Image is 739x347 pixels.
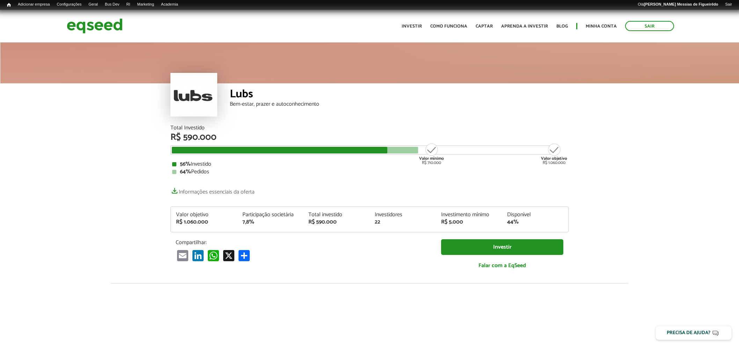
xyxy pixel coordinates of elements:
div: Investimento mínimo [441,212,497,218]
a: Bus Dev [101,2,123,7]
a: Academia [158,2,182,7]
a: Geral [85,2,101,7]
div: Participação societária [242,212,298,218]
a: Falar com a EqSeed [441,258,563,273]
div: 22 [375,219,431,225]
div: Lubs [230,89,569,101]
div: R$ 1.060.000 [176,219,232,225]
a: Olá[PERSON_NAME] Messias de Figueirêdo [634,2,722,7]
a: Sair [625,21,674,31]
div: Pedidos [172,169,567,175]
strong: 56% [180,159,191,169]
a: Sair [722,2,736,7]
a: WhatsApp [206,249,220,261]
a: Email [176,249,190,261]
strong: Valor objetivo [541,155,567,162]
div: R$ 710.000 [418,143,445,165]
div: R$ 590.000 [170,133,569,142]
div: Disponível [507,212,563,218]
a: RI [123,2,134,7]
strong: [PERSON_NAME] Messias de Figueirêdo [644,2,718,6]
div: 44% [507,219,563,225]
a: Configurações [53,2,85,7]
div: Total Investido [170,125,569,131]
a: Como funciona [430,24,467,29]
a: Minha conta [586,24,617,29]
a: Informações essenciais da oferta [170,185,255,195]
a: Blog [556,24,568,29]
strong: Valor mínimo [419,155,444,162]
div: Bem-estar, prazer e autoconhecimento [230,101,569,107]
div: Investido [172,161,567,167]
a: Início [3,2,14,8]
a: LinkedIn [191,249,205,261]
a: Compartilhar [237,249,251,261]
div: R$ 5.000 [441,219,497,225]
a: Investir [402,24,422,29]
a: Aprenda a investir [501,24,548,29]
div: 7,8% [242,219,298,225]
a: Adicionar empresa [14,2,53,7]
a: Captar [476,24,493,29]
div: R$ 1.060.000 [541,143,567,165]
a: X [222,249,236,261]
div: Valor objetivo [176,212,232,218]
div: Total investido [308,212,364,218]
div: R$ 590.000 [308,219,364,225]
a: Investir [441,239,563,255]
div: Investidores [375,212,431,218]
span: Início [7,2,11,7]
a: Marketing [134,2,158,7]
p: Compartilhar: [176,239,431,246]
img: EqSeed [67,17,123,35]
strong: 64% [180,167,191,176]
